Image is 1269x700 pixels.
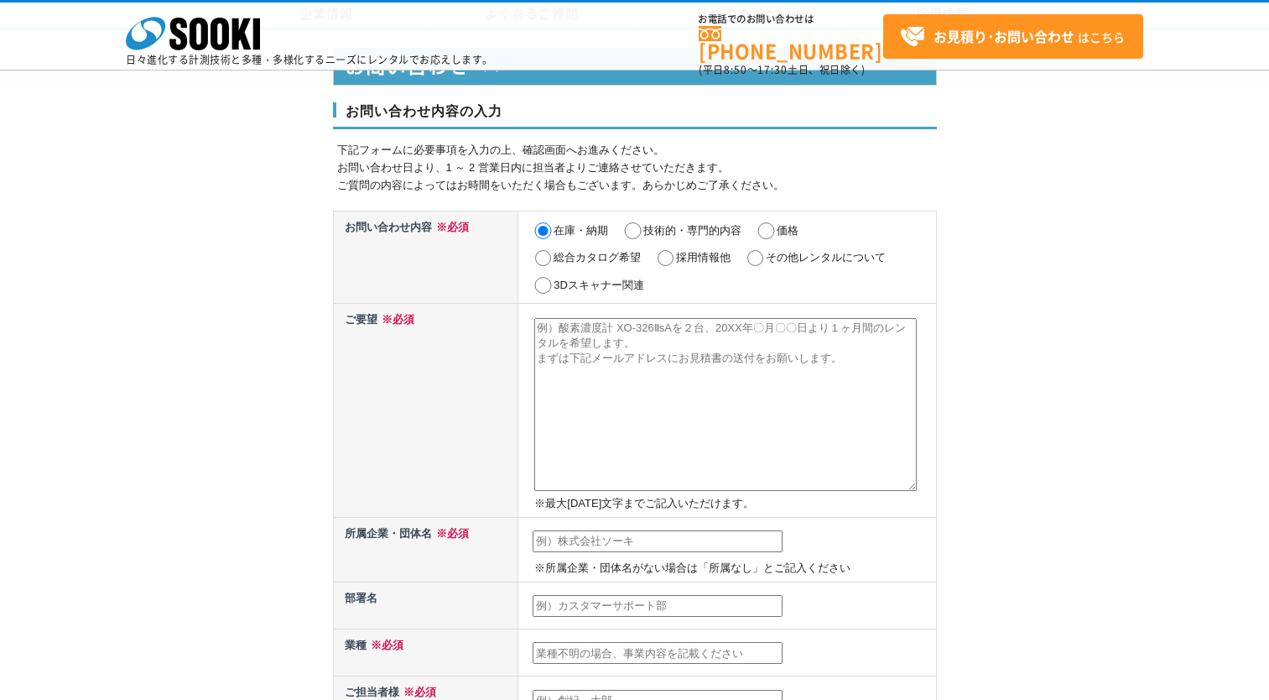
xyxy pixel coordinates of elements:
[534,495,932,513] p: ※最大[DATE]文字までご記入いただけます。
[432,527,469,540] span: ※必須
[724,62,747,77] span: 8:50
[377,313,414,326] span: ※必須
[333,517,518,582] th: 所属企業・団体名
[333,629,518,676] th: 業種
[554,251,641,264] label: 総合カタログ希望
[699,62,865,77] span: (平日 ～ 土日、祝日除く)
[333,582,518,629] th: 部署名
[126,55,493,65] p: 日々進化する計測技術と多種・多様化するニーズにレンタルでお応えします。
[699,14,883,24] span: お電話でのお問い合わせは
[766,251,886,264] label: その他レンタルについて
[934,26,1074,46] strong: お見積り･お問い合わせ
[533,530,783,552] input: 例）株式会社ソーキ
[699,26,883,60] a: [PHONE_NUMBER]
[757,62,788,77] span: 17:30
[883,14,1143,59] a: お見積り･お問い合わせはこちら
[533,595,783,617] input: 例）カスタマーサポート部
[777,224,798,237] label: 価格
[554,279,644,291] label: 3Dスキャナー関連
[367,639,403,651] span: ※必須
[333,212,518,304] th: お問い合わせ内容
[534,560,932,577] p: ※所属企業・団体名がない場合は「所属なし」とご記入ください
[643,224,741,237] label: 技術的・専門的内容
[432,221,469,233] span: ※必須
[533,642,783,664] input: 業種不明の場合、事業内容を記載ください
[900,24,1125,50] span: はこちら
[337,142,937,194] p: 下記フォームに必要事項を入力の上、確認画面へお進みください。 お問い合わせ日より、1 ～ 2 営業日内に担当者よりご連絡させていただきます。 ご質問の内容によってはお時間をいただく場合もございま...
[676,251,731,264] label: 採用情報他
[554,224,608,237] label: 在庫・納期
[333,304,518,517] th: ご要望
[333,102,937,129] h3: お問い合わせ内容の入力
[399,686,436,698] span: ※必須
